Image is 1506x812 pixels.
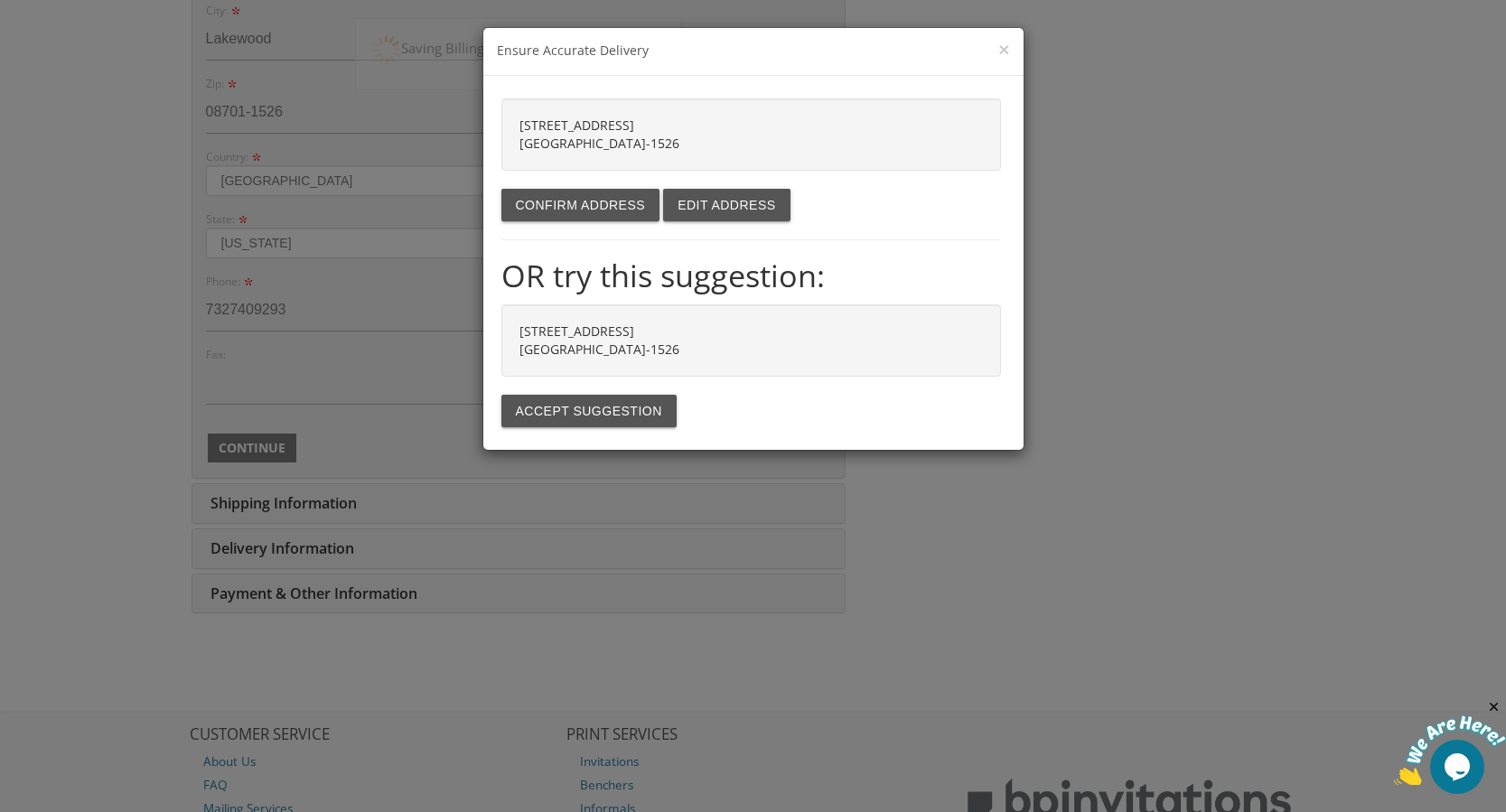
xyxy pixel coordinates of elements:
button: Accept suggestion [501,395,677,427]
h3: Ensure Accurate Delivery [497,42,1010,61]
button: Confirm address [501,189,660,221]
div: [STREET_ADDRESS] [GEOGRAPHIC_DATA]-1526 [501,98,1001,171]
iframe: chat widget [1394,699,1506,785]
button: Edit address [663,189,790,221]
button: × [998,40,1009,59]
strong: [STREET_ADDRESS] [GEOGRAPHIC_DATA]-1526 [519,322,679,358]
strong: OR try this suggestion: [501,254,825,296]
